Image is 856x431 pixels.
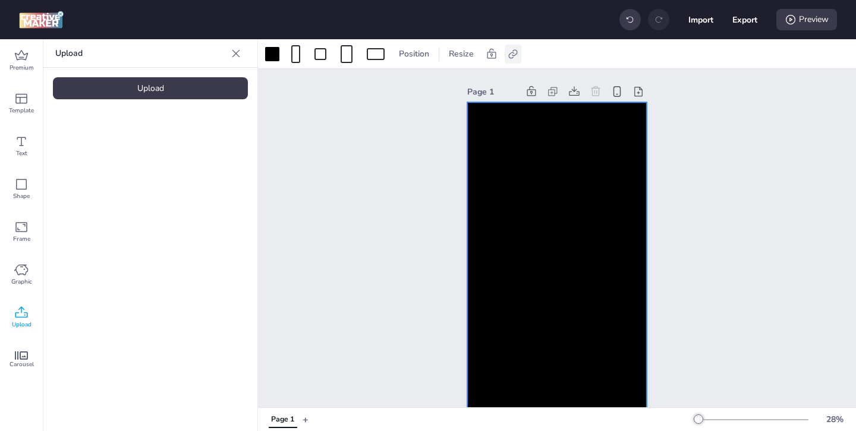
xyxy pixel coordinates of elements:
span: Graphic [11,277,32,287]
span: Template [9,106,34,115]
img: logo Creative Maker [19,11,64,29]
p: Upload [55,39,226,68]
span: Text [16,149,27,158]
div: Tabs [263,409,303,430]
span: Resize [446,48,476,60]
span: Premium [10,63,34,73]
div: 28 % [820,413,849,426]
div: Page 1 [467,86,518,98]
div: Upload [53,77,248,99]
div: Page 1 [271,414,294,425]
span: Carousel [10,360,34,369]
button: Import [688,7,713,32]
div: Preview [776,9,837,30]
button: + [303,409,309,430]
span: Position [396,48,432,60]
span: Shape [13,191,30,201]
span: Upload [12,320,32,329]
span: Frame [13,234,30,244]
button: Export [732,7,757,32]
